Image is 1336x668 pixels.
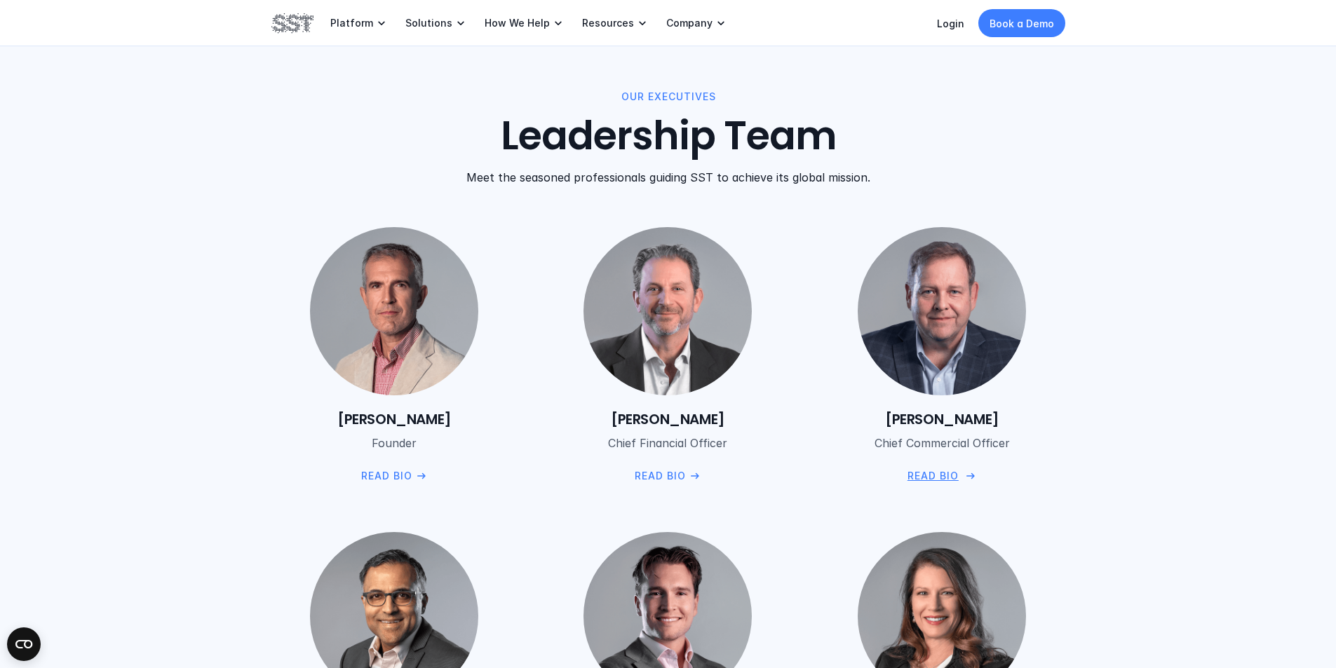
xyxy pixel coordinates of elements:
h6: [PERSON_NAME] [819,409,1065,429]
h6: [PERSON_NAME] [271,409,518,429]
p: Solutions [405,17,452,29]
img: SST logo [271,11,313,35]
p: OUR EXECUTIVES [621,89,715,104]
p: Chief Commercial Officer [856,435,1027,451]
h2: Leadership Team [271,113,1065,160]
p: Read Bio [360,468,412,484]
p: How We Help [485,17,550,29]
p: Read Bio [907,468,959,484]
p: Chief Financial Officer [582,435,754,451]
p: Meet the seasoned professionals guiding SST to achieve its global mission. [466,168,870,185]
p: Book a Demo [990,16,1054,31]
img: Teodor Grantcharov headshot [310,227,478,395]
img: Dino Ewing headshot [583,227,752,395]
p: Founder [308,435,480,451]
a: Login [937,18,964,29]
h6: [PERSON_NAME] [545,409,791,429]
p: Platform [330,17,373,29]
p: Read Bio [635,468,686,484]
p: Company [666,17,713,29]
a: Book a Demo [978,9,1065,37]
p: Resources [582,17,634,29]
button: Open CMP widget [7,627,41,661]
img: John Downey headshot [856,226,1028,397]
